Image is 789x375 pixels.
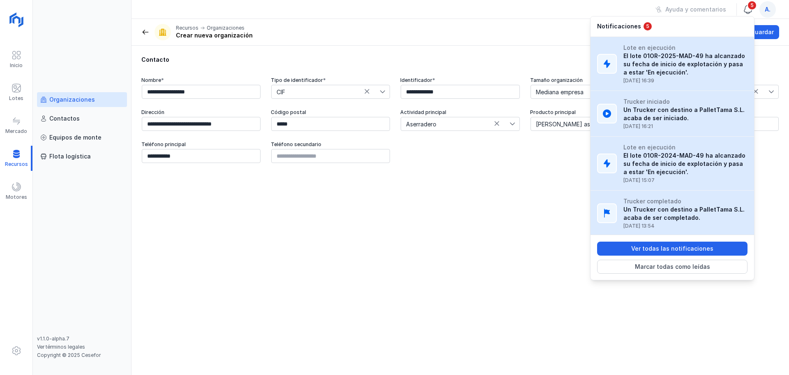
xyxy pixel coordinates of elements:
div: Trucker completado [623,197,747,205]
div: Organizaciones [49,95,95,104]
div: Teléfono secundario [271,141,390,148]
div: Copyright © 2025 Cesefor [37,352,127,359]
div: v1.1.0-alpha.7 [37,335,127,342]
button: Ayuda y comentarios [650,2,731,16]
div: Lote en ejecución [623,143,747,151]
div: Recursos [176,25,198,31]
a: Contactos [37,111,127,126]
div: El lote 01OR-2025-MAD-49 ha alcanzado su fecha de inicio de explotación y pasa a estar 'En ejecuc... [623,52,747,77]
div: Ayuda y comentarios [665,5,726,14]
span: a. [765,5,771,14]
span: 5 [643,21,653,31]
div: Tipo de identificador [271,77,390,84]
span: Aserradero [401,117,509,130]
div: Producto principal [530,109,650,116]
div: Organizaciones [207,25,245,31]
a: Organizaciones [37,92,127,107]
div: [DATE] 15:07 [623,177,747,184]
div: Crear nueva organización [176,31,253,40]
div: Marcar todas como leídas [635,263,710,271]
img: logoRight.svg [6,9,27,30]
button: Guardar [735,25,779,39]
div: El lote 01OR-2024-MAD-49 ha alcanzado su fecha de inicio de explotación y pasa a estar 'En ejecuc... [623,151,747,176]
div: Lote en ejecución [623,44,747,52]
a: Flota logística [37,149,127,164]
div: Nombre [141,77,261,84]
div: Ver todas las notificaciones [631,245,713,253]
div: [DATE] 13:54 [623,223,747,229]
div: [DATE] 16:21 [623,123,747,130]
div: Lotes [9,95,23,102]
div: Actividad principal [400,109,520,116]
button: Marcar todas como leídas [597,260,747,274]
div: Motores [6,194,27,200]
img: ray-blue.png [597,54,617,74]
div: Tamaño organización [530,77,650,84]
div: Trucker iniciado [623,98,747,106]
div: Inicio [10,62,23,69]
div: Un Trucker con destino a PalletTama S.L. acaba de ser completado. [623,205,747,222]
div: Flota logística [49,152,91,161]
div: Contactos [49,114,80,123]
div: Contacto [141,56,779,64]
div: Mercado [5,128,27,135]
span: 5 [747,0,757,10]
a: Equipos de monte [37,130,127,145]
img: ray-blue.png [597,154,617,173]
div: Código postal [271,109,390,116]
img: flag-blue.png [597,203,617,223]
div: Notificaciones [591,16,754,37]
div: Equipos de monte [49,133,102,142]
div: [DATE] 16:39 [623,77,747,84]
div: Guardar [750,28,774,36]
div: Dirección [141,109,261,116]
img: play-blue.png [597,104,617,123]
div: Teléfono principal [141,141,261,148]
span: CIF [272,85,380,98]
span: Mediana empresa [531,85,639,98]
span: Madera aserrada [531,117,639,130]
div: Identificador [400,77,520,84]
button: Ver todas las notificaciones [597,242,747,256]
div: Un Trucker con destino a PalletTama S.L. acaba de ser iniciado. [623,106,747,122]
a: Ver términos legales [37,344,85,350]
